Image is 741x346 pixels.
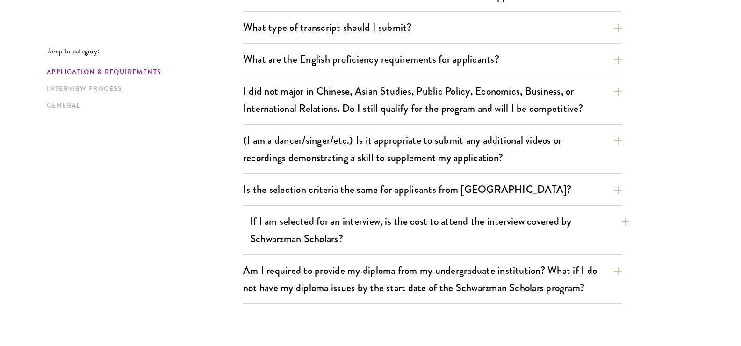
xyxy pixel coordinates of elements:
[243,49,622,70] button: What are the English proficiency requirements for applicants?
[243,260,622,298] button: Am I required to provide my diploma from my undergraduate institution? What if I do not have my d...
[47,84,237,94] a: Interview Process
[243,81,622,119] button: I did not major in Chinese, Asian Studies, Public Policy, Economics, Business, or International R...
[243,130,622,168] button: (I am a dancer/singer/etc.) Is it appropriate to submit any additional videos or recordings demon...
[47,67,237,77] a: Application & Requirements
[243,179,622,200] button: Is the selection criteria the same for applicants from [GEOGRAPHIC_DATA]?
[250,211,629,249] button: If I am selected for an interview, is the cost to attend the interview covered by Schwarzman Scho...
[47,47,243,55] p: Jump to category:
[243,17,622,38] button: What type of transcript should I submit?
[47,101,237,110] a: General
